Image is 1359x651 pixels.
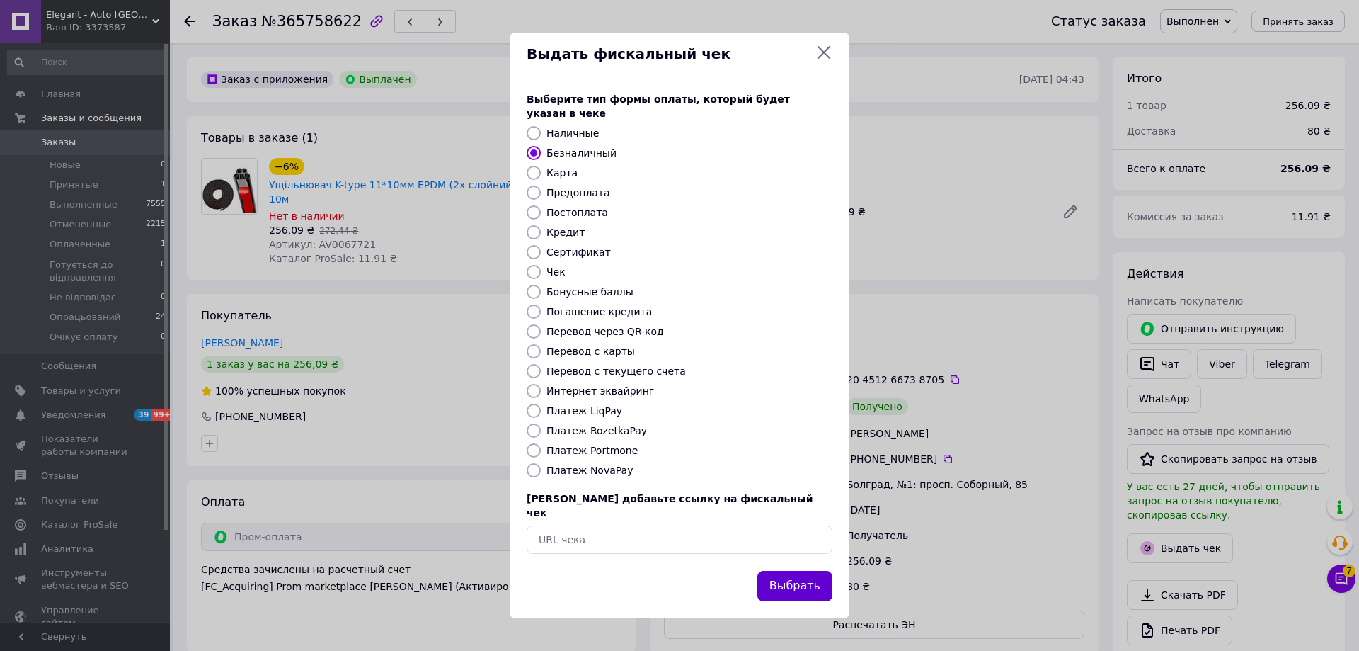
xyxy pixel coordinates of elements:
[546,425,647,436] label: Платеж RozetkaPay
[546,306,652,317] label: Погашение кредита
[546,187,610,198] label: Предоплата
[527,94,790,119] span: Выберите тип формы оплаты, который будет указан в чеке
[546,385,654,397] label: Интернет эквайринг
[546,227,585,238] label: Кредит
[546,147,617,159] label: Безналичный
[527,493,813,519] span: [PERSON_NAME] добавьте ссылку на фискальный чек
[527,526,832,554] input: URL чека
[546,286,633,298] label: Бонусные баллы
[546,247,611,258] label: Сертификат
[546,167,578,179] label: Карта
[546,346,635,357] label: Перевод с карты
[546,405,622,417] label: Платеж LiqPay
[546,207,608,218] label: Постоплата
[546,366,686,377] label: Перевод с текущего счета
[546,326,664,337] label: Перевод через QR-код
[527,44,810,64] span: Выдать фискальный чек
[546,465,633,476] label: Платеж NovaPay
[546,445,638,456] label: Платеж Portmone
[546,266,566,278] label: Чек
[546,128,599,139] label: Наличные
[757,571,832,601] button: Выбрать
